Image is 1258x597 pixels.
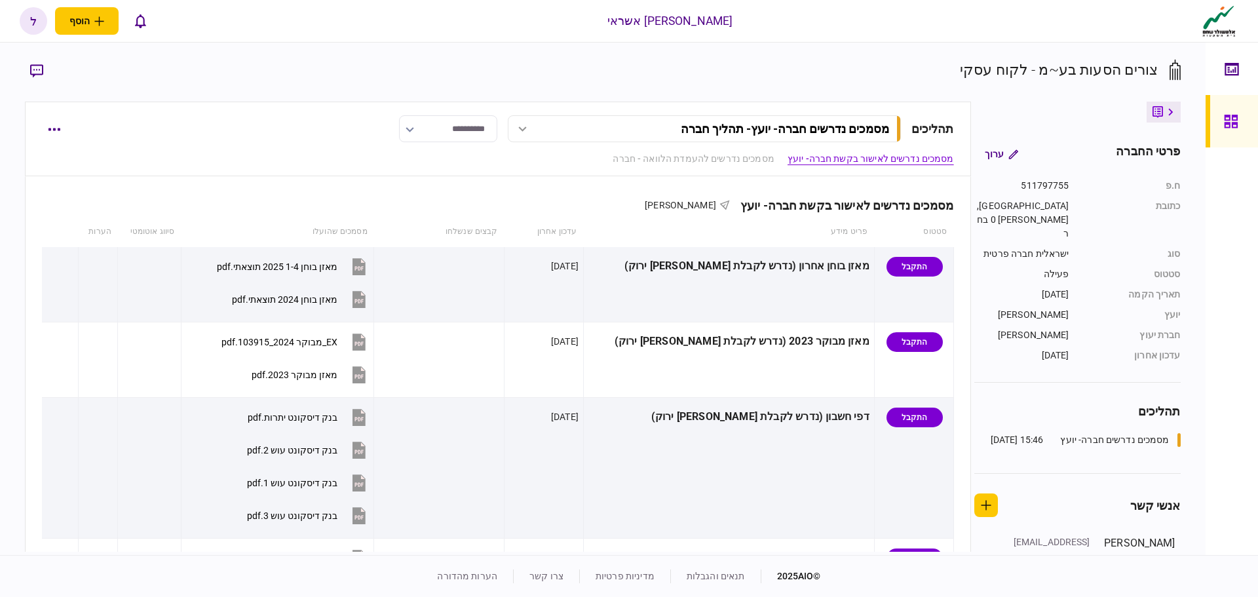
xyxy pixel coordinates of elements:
div: מסמכים נדרשים חברה- יועץ - תהליך חברה [681,122,889,136]
div: פעילה [974,267,1069,281]
button: ערוך [974,142,1029,166]
th: קבצים שנשלחו [374,217,505,247]
th: סיווג אוטומטי [118,217,181,247]
button: מסמכים נדרשים חברה- יועץ- תהליך חברה [508,115,901,142]
th: סטטוס [874,217,953,247]
button: מאזן בוחן 2024 תוצאתי.pdf [232,284,369,314]
button: EX_מבוקר 2024_103915.pdf [221,327,369,356]
button: בנק דיסקונט יתרות.pdf [248,402,369,432]
div: פרטי החברה [1116,142,1180,166]
div: ח.פ [1082,179,1181,193]
div: דפי חשבון (נדרש לקבלת [PERSON_NAME] ירוק) [588,402,869,432]
div: סוג [1082,247,1181,261]
th: פריט מידע [583,217,874,247]
div: [PERSON_NAME] [974,308,1069,322]
div: צורים הסעות בע~מ - לקוח עסקי [960,59,1158,81]
div: מסמכים נדרשים חברה- יועץ [1060,433,1169,447]
div: [PERSON_NAME] אשראי [607,12,733,29]
div: [DATE] [551,410,579,423]
div: מסמכים נדרשים לאישור בקשת חברה- יועץ [730,199,954,212]
th: מסמכים שהועלו [181,217,373,247]
div: בנק דיסקונט עוש 3.pdf [247,510,337,521]
button: פתח רשימת התראות [126,7,154,35]
a: תנאים והגבלות [687,571,745,581]
div: עדכון אחרון [1082,349,1181,362]
div: [DATE] [551,335,579,348]
button: בנק דיסקונט עוש 1.pdf [247,468,369,497]
div: תאריך הקמה [1082,288,1181,301]
div: מאזן מבוקר 2023 (נדרש לקבלת [PERSON_NAME] ירוק) [588,327,869,356]
div: מאזן בוחן 1-4 2025 תוצאתי.pdf [217,261,337,272]
div: התקבל [886,257,943,277]
a: מסמכים נדרשים להעמדת הלוואה - חברה [613,152,774,166]
div: בנק דיסקונט יתרות.pdf [248,412,337,423]
div: [GEOGRAPHIC_DATA], 0 [PERSON_NAME] בחר [974,199,1069,241]
div: [DATE] [551,551,579,564]
a: צרו קשר [529,571,563,581]
div: מאזן בוחן 2024 תוצאתי.pdf [232,294,337,305]
button: בנק דיסקונט עוש 2.pdf [247,435,369,465]
button: מאזן מבוקר 2023.pdf [252,360,369,389]
div: התקבל [886,408,943,427]
div: בנק דיסקונט עוש 2.pdf [247,445,337,455]
div: אנשי קשר [1130,497,1181,514]
div: © 2025 AIO [761,569,821,583]
button: מאזן בוחן 1-4 2025 תוצאתי.pdf [217,252,369,281]
div: יועץ [1082,308,1181,322]
div: מאזן מבוקר 2023.pdf [252,370,337,380]
div: ריכוז יתרות [588,543,869,573]
div: מאזן בוחן אחרון (נדרש לקבלת [PERSON_NAME] ירוק) [588,252,869,281]
a: הערות מהדורה [437,571,497,581]
th: עדכון אחרון [505,217,584,247]
div: התקבל [886,332,943,352]
div: תהליכים [974,402,1181,420]
div: [DATE] [974,349,1069,362]
button: בנק הפועלים יתרות.pdf [246,543,369,573]
div: 511797755 [974,179,1069,193]
a: מסמכים נדרשים לאישור בקשת חברה- יועץ [788,152,954,166]
div: [PERSON_NAME] [974,328,1069,342]
div: התקבל [886,549,943,568]
a: מדיניות פרטיות [596,571,655,581]
div: חברת יעוץ [1082,328,1181,342]
a: מסמכים נדרשים חברה- יועץ15:46 [DATE] [991,433,1181,447]
div: EX_מבוקר 2024_103915.pdf [221,337,337,347]
div: סטטוס [1082,267,1181,281]
div: [DATE] [974,288,1069,301]
button: פתח תפריט להוספת לקוח [55,7,119,35]
th: הערות [79,217,118,247]
span: [PERSON_NAME] [645,200,716,210]
button: בנק דיסקונט עוש 3.pdf [247,501,369,530]
div: [EMAIL_ADDRESS][DOMAIN_NAME] [1005,535,1090,563]
button: ל [20,7,47,35]
div: 15:46 [DATE] [991,433,1044,447]
div: תהליכים [911,120,954,138]
div: ישראלית חברה פרטית [974,247,1069,261]
div: [DATE] [551,260,579,273]
img: client company logo [1200,5,1238,37]
div: כתובת [1082,199,1181,241]
div: בנק דיסקונט עוש 1.pdf [247,478,337,488]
